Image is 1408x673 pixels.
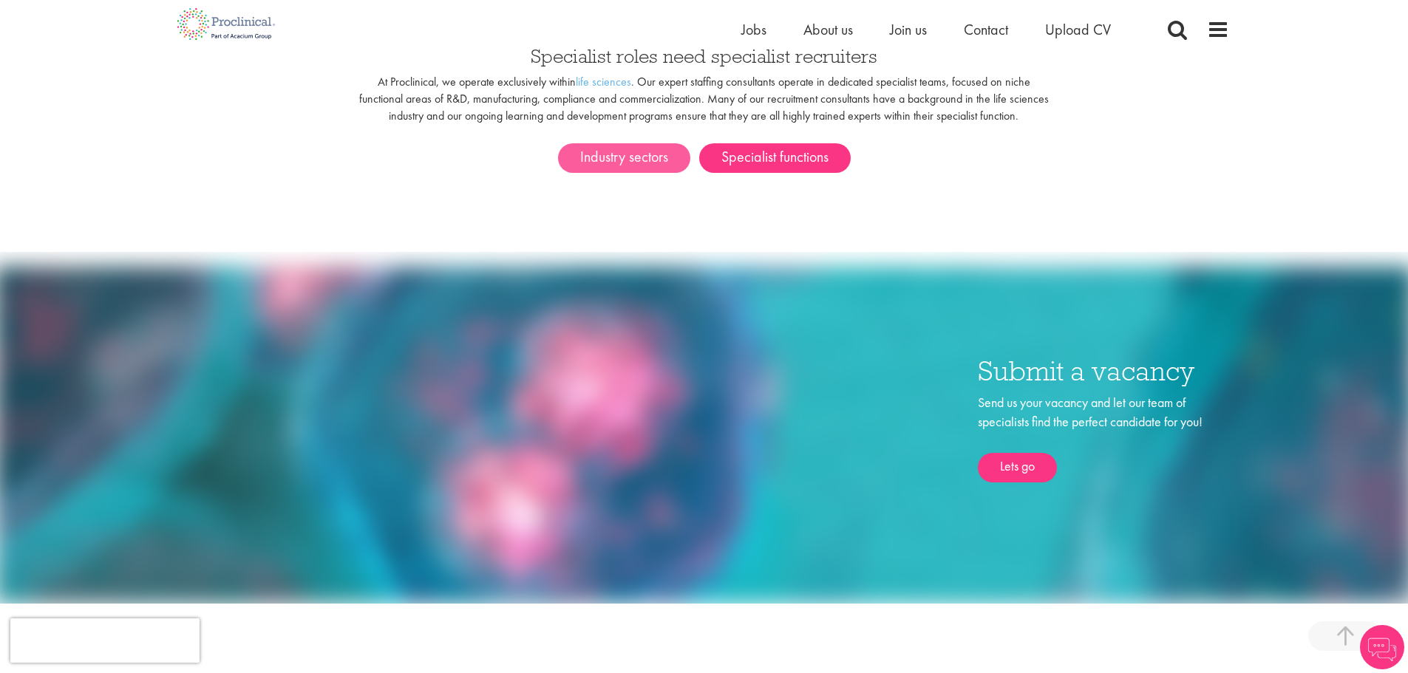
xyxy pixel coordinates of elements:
a: Upload CV [1045,20,1111,39]
a: Jobs [741,20,766,39]
a: life sciences [576,74,631,89]
a: Join us [890,20,927,39]
h3: Specialist roles need specialist recruiters [358,47,1050,66]
h3: Submit a vacancy [978,357,1229,386]
div: Send us your vacancy and let our team of specialists find the perfect candidate for you! [978,393,1229,482]
img: Chatbot [1360,625,1404,669]
a: Lets go [978,453,1057,482]
a: Specialist functions [699,143,851,173]
a: Industry sectors [558,143,690,173]
iframe: reCAPTCHA [10,618,200,663]
p: At Proclinical, we operate exclusively within . Our expert staffing consultants operate in dedica... [358,74,1050,125]
a: About us [803,20,853,39]
a: Contact [964,20,1008,39]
